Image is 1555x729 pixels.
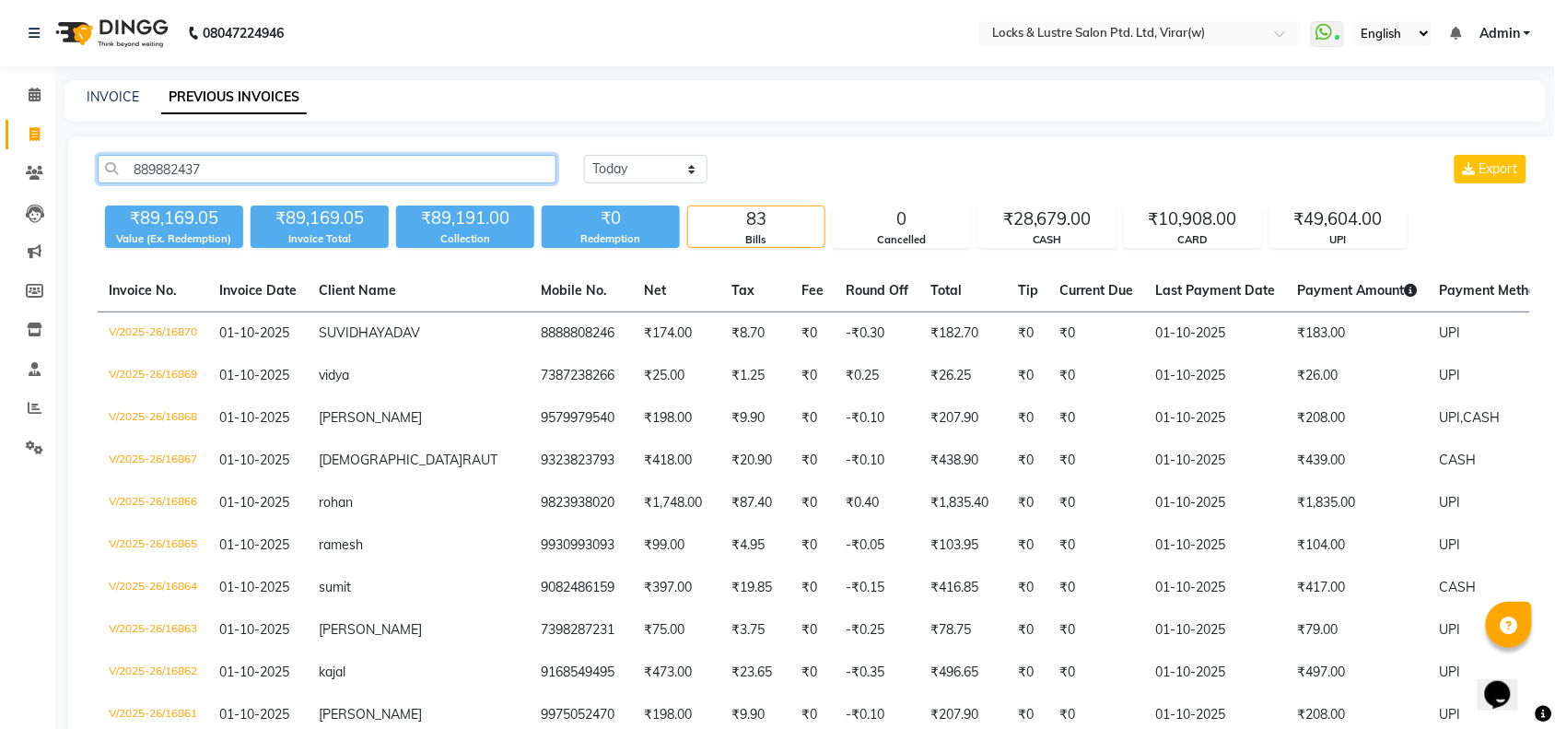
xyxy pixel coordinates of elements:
td: 01-10-2025 [1145,609,1287,652]
span: CASH [1440,452,1477,468]
td: ₹75.00 [633,609,720,652]
span: Admin [1479,24,1520,43]
span: [DEMOGRAPHIC_DATA] [319,452,462,468]
td: ₹0 [790,440,835,482]
td: ₹79.00 [1287,609,1429,652]
span: Tip [1018,282,1038,299]
div: ₹89,169.05 [105,206,243,231]
td: V/2025-26/16863 [98,609,208,652]
img: logo [47,7,173,59]
input: Search by Name/Mobile/Email/Invoice No [98,155,556,183]
td: ₹496.65 [919,652,1007,694]
span: [PERSON_NAME] [319,621,422,638]
td: ₹0 [1007,609,1049,652]
td: 9168549495 [530,652,633,694]
td: ₹23.65 [720,652,790,694]
span: UPI [1440,621,1461,638]
td: ₹439.00 [1287,440,1429,482]
span: RAUT [462,452,497,468]
span: UPI [1440,494,1461,511]
span: Last Payment Date [1156,282,1276,299]
span: Total [930,282,962,299]
span: SUVIDHA [319,324,377,341]
span: [PERSON_NAME] [319,409,422,426]
span: UPI [1440,324,1461,341]
span: YADAV [377,324,420,341]
td: 9323823793 [530,440,633,482]
td: ₹0 [790,397,835,440]
span: Client Name [319,282,396,299]
td: ₹9.90 [720,397,790,440]
td: -₹0.05 [835,524,919,567]
span: CASH [1464,409,1501,426]
span: UPI [1440,664,1461,680]
span: 01-10-2025 [219,324,289,341]
td: V/2025-26/16862 [98,652,208,694]
td: -₹0.15 [835,567,919,609]
td: ₹0 [1007,355,1049,397]
span: [PERSON_NAME] [319,706,422,723]
td: ₹26.00 [1287,355,1429,397]
td: 9823938020 [530,482,633,524]
td: ₹0.40 [835,482,919,524]
td: ₹25.00 [633,355,720,397]
div: Cancelled [834,232,970,248]
td: ₹198.00 [633,397,720,440]
td: ₹0.25 [835,355,919,397]
td: ₹0 [790,567,835,609]
td: ₹0 [1049,355,1145,397]
span: vidya [319,367,349,383]
span: 01-10-2025 [219,621,289,638]
td: ₹0 [1007,524,1049,567]
td: ₹0 [1049,652,1145,694]
td: ₹0 [1049,482,1145,524]
td: -₹0.10 [835,397,919,440]
span: ramesh [319,536,363,553]
td: ₹4.95 [720,524,790,567]
span: rohan [319,494,353,511]
td: V/2025-26/16864 [98,567,208,609]
span: Export [1479,160,1518,177]
div: Bills [688,232,824,248]
span: Invoice No. [109,282,177,299]
td: ₹208.00 [1287,397,1429,440]
td: ₹1,835.00 [1287,482,1429,524]
td: ₹1.25 [720,355,790,397]
td: ₹78.75 [919,609,1007,652]
td: V/2025-26/16865 [98,524,208,567]
td: 7387238266 [530,355,633,397]
td: ₹418.00 [633,440,720,482]
div: Value (Ex. Redemption) [105,231,243,247]
span: Tax [731,282,754,299]
td: 01-10-2025 [1145,482,1287,524]
td: ₹416.85 [919,567,1007,609]
span: 01-10-2025 [219,494,289,511]
td: ₹497.00 [1287,652,1429,694]
span: Current Due [1060,282,1134,299]
div: UPI [1270,232,1407,248]
td: ₹0 [1007,482,1049,524]
td: ₹0 [790,609,835,652]
td: ₹182.70 [919,312,1007,356]
span: 01-10-2025 [219,706,289,723]
td: V/2025-26/16866 [98,482,208,524]
span: sumit [319,579,351,595]
div: ₹89,169.05 [251,206,389,231]
td: 01-10-2025 [1145,524,1287,567]
td: ₹26.25 [919,355,1007,397]
td: ₹0 [1049,567,1145,609]
div: ₹28,679.00 [979,206,1116,232]
b: 08047224946 [203,7,284,59]
td: 7398287231 [530,609,633,652]
td: ₹19.85 [720,567,790,609]
td: ₹0 [790,524,835,567]
span: 01-10-2025 [219,579,289,595]
td: ₹0 [1007,440,1049,482]
span: 01-10-2025 [219,367,289,383]
td: ₹3.75 [720,609,790,652]
span: Payment Amount [1298,282,1418,299]
td: ₹99.00 [633,524,720,567]
td: ₹0 [1007,652,1049,694]
span: Net [644,282,666,299]
td: 9579979540 [530,397,633,440]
